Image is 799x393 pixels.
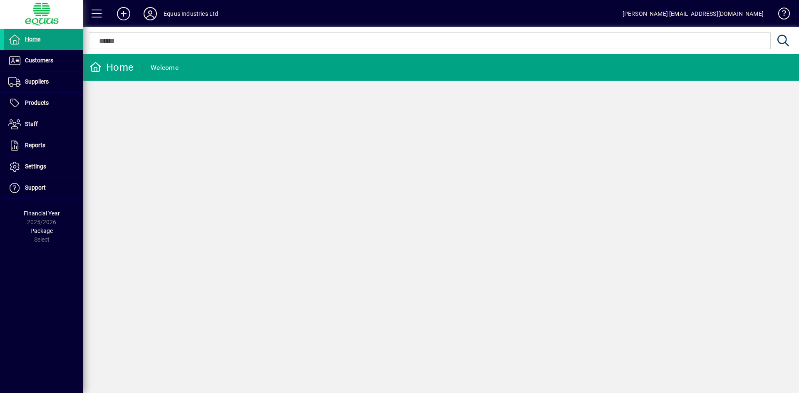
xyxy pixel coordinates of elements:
span: Settings [25,163,46,170]
button: Add [110,6,137,21]
a: Reports [4,135,83,156]
a: Suppliers [4,72,83,92]
div: Equus Industries Ltd [164,7,218,20]
span: Home [25,36,40,42]
span: Support [25,184,46,191]
button: Profile [137,6,164,21]
a: Customers [4,50,83,71]
a: Knowledge Base [772,2,789,29]
div: Home [89,61,134,74]
a: Products [4,93,83,114]
span: Suppliers [25,78,49,85]
span: Reports [25,142,45,148]
span: Products [25,99,49,106]
a: Settings [4,156,83,177]
div: Welcome [151,61,179,74]
a: Staff [4,114,83,135]
span: Customers [25,57,53,64]
div: [PERSON_NAME] [EMAIL_ADDRESS][DOMAIN_NAME] [623,7,764,20]
span: Staff [25,121,38,127]
span: Package [30,227,53,234]
a: Support [4,178,83,198]
span: Financial Year [24,210,60,217]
